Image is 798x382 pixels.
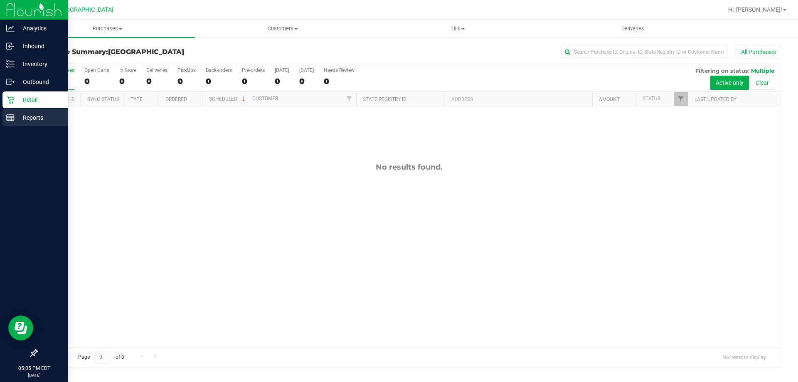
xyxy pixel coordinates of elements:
span: Tills [370,25,544,32]
div: 0 [119,76,136,86]
div: PickUps [177,67,196,73]
div: 0 [324,76,355,86]
div: In Store [119,67,136,73]
div: Needs Review [324,67,355,73]
button: All Purchases [736,45,781,59]
inline-svg: Outbound [6,78,15,86]
span: Deliveries [610,25,655,32]
div: Back-orders [206,67,232,73]
p: Inbound [15,41,64,51]
button: Active only [710,76,749,90]
inline-svg: Inventory [6,60,15,68]
a: Status [643,96,660,101]
div: 0 [146,76,167,86]
a: Last Updated By [695,96,736,102]
a: Sync Status [87,96,119,102]
p: [DATE] [4,372,64,378]
h3: Purchase Summary: [37,48,285,56]
inline-svg: Retail [6,96,15,104]
span: Filtering on status: [695,67,749,74]
a: Customer [252,96,278,101]
p: Analytics [15,23,64,33]
div: 0 [84,76,109,86]
button: Clear [750,76,774,90]
p: 05:05 PM EDT [4,365,64,372]
div: [DATE] [299,67,314,73]
a: Customers [195,20,370,37]
a: Filter [342,92,356,106]
div: Open Carts [84,67,109,73]
inline-svg: Analytics [6,24,15,32]
a: Tills [370,20,545,37]
div: 0 [206,76,232,86]
a: Scheduled [209,96,247,102]
div: 0 [177,76,196,86]
div: 0 [242,76,265,86]
a: Type [131,96,143,102]
div: Deliveries [146,67,167,73]
div: [DATE] [275,67,289,73]
a: Filter [674,92,688,106]
a: Ordered [165,96,187,102]
span: Page of 0 [71,351,131,364]
inline-svg: Reports [6,113,15,122]
span: [GEOGRAPHIC_DATA] [108,48,184,56]
p: Reports [15,113,64,123]
p: Retail [15,95,64,105]
div: 0 [275,76,289,86]
p: Inventory [15,59,64,69]
span: Multiple [751,67,774,74]
span: Customers [195,25,369,32]
a: Deliveries [545,20,720,37]
a: Purchases [20,20,195,37]
span: No items to display [716,351,773,363]
p: Outbound [15,77,64,87]
span: [GEOGRAPHIC_DATA] [57,6,113,13]
div: 0 [299,76,314,86]
inline-svg: Inbound [6,42,15,50]
input: Search Purchase ID, Original ID, State Registry ID or Customer Name... [561,46,727,58]
a: State Registry ID [363,96,406,102]
a: Amount [599,96,620,102]
div: No results found. [37,163,781,172]
span: Purchases [20,25,195,32]
div: Pre-orders [242,67,265,73]
iframe: Resource center [8,315,33,340]
th: Address [445,92,592,106]
span: Hi, [PERSON_NAME]! [728,6,782,13]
